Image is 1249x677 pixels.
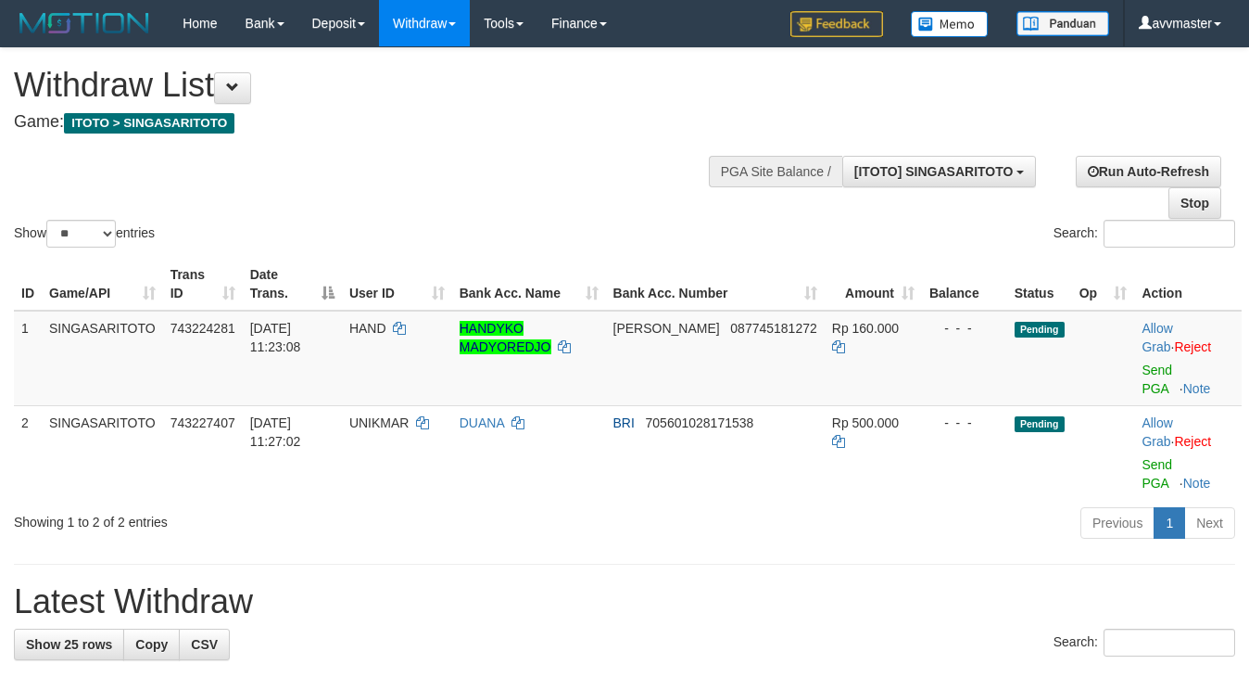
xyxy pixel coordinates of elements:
img: panduan.png [1016,11,1109,36]
a: Note [1183,381,1211,396]
a: Send PGA [1142,363,1172,396]
h1: Withdraw List [14,67,814,104]
span: Rp 500.000 [832,415,899,430]
a: Send PGA [1142,457,1172,491]
span: · [1142,415,1174,449]
td: SINGASARITOTO [42,405,163,500]
th: Bank Acc. Name: activate to sort column ascending [452,258,606,311]
h4: Game: [14,113,814,132]
th: Bank Acc. Number: activate to sort column ascending [606,258,825,311]
img: Feedback.jpg [790,11,883,37]
h1: Latest Withdraw [14,583,1235,620]
a: Stop [1168,187,1221,219]
span: Rp 160.000 [832,321,899,336]
span: [ITOTO] SINGASARITOTO [854,164,1014,179]
span: CSV [191,637,218,652]
th: Game/API: activate to sort column ascending [42,258,163,311]
a: Show 25 rows [14,629,124,660]
span: Copy 705601028171538 to clipboard [646,415,754,430]
span: Copy [135,637,168,652]
span: [DATE] 11:23:08 [250,321,301,354]
th: ID [14,258,42,311]
span: Pending [1015,322,1065,338]
td: · [1134,311,1242,406]
td: SINGASARITOTO [42,311,163,406]
div: Showing 1 to 2 of 2 entries [14,505,507,531]
a: HANDYKO MADYOREDJO [460,321,551,354]
th: Trans ID: activate to sort column ascending [163,258,243,311]
span: BRI [613,415,635,430]
a: CSV [179,629,230,660]
span: Show 25 rows [26,637,112,652]
span: UNIKMAR [349,415,410,430]
label: Search: [1053,629,1235,657]
span: HAND [349,321,386,336]
span: [DATE] 11:27:02 [250,415,301,449]
a: Previous [1080,507,1154,539]
div: - - - [929,414,1000,432]
span: ITOTO > SINGASARITOTO [64,113,234,134]
label: Search: [1053,220,1235,248]
span: 743224281 [170,321,235,336]
td: 2 [14,405,42,500]
a: Reject [1174,339,1211,354]
th: Action [1134,258,1242,311]
th: Amount: activate to sort column ascending [825,258,922,311]
th: User ID: activate to sort column ascending [342,258,452,311]
div: PGA Site Balance / [709,156,842,187]
th: Status [1007,258,1072,311]
a: Allow Grab [1142,321,1172,354]
span: Pending [1015,416,1065,432]
span: · [1142,321,1174,354]
label: Show entries [14,220,155,248]
a: Reject [1174,434,1211,449]
a: 1 [1154,507,1185,539]
a: Allow Grab [1142,415,1172,449]
input: Search: [1104,629,1235,657]
td: · [1134,405,1242,500]
a: Run Auto-Refresh [1076,156,1221,187]
img: MOTION_logo.png [14,9,155,37]
span: Copy 087745181272 to clipboard [730,321,816,336]
img: Button%20Memo.svg [911,11,989,37]
span: [PERSON_NAME] [613,321,720,336]
th: Op: activate to sort column ascending [1072,258,1135,311]
span: 743227407 [170,415,235,430]
div: - - - [929,319,1000,338]
td: 1 [14,311,42,406]
th: Date Trans.: activate to sort column descending [243,258,342,311]
input: Search: [1104,220,1235,248]
a: Next [1184,507,1235,539]
a: Note [1183,476,1211,491]
a: DUANA [460,415,504,430]
th: Balance [922,258,1007,311]
button: [ITOTO] SINGASARITOTO [842,156,1037,187]
select: Showentries [46,220,116,248]
a: Copy [123,629,180,660]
